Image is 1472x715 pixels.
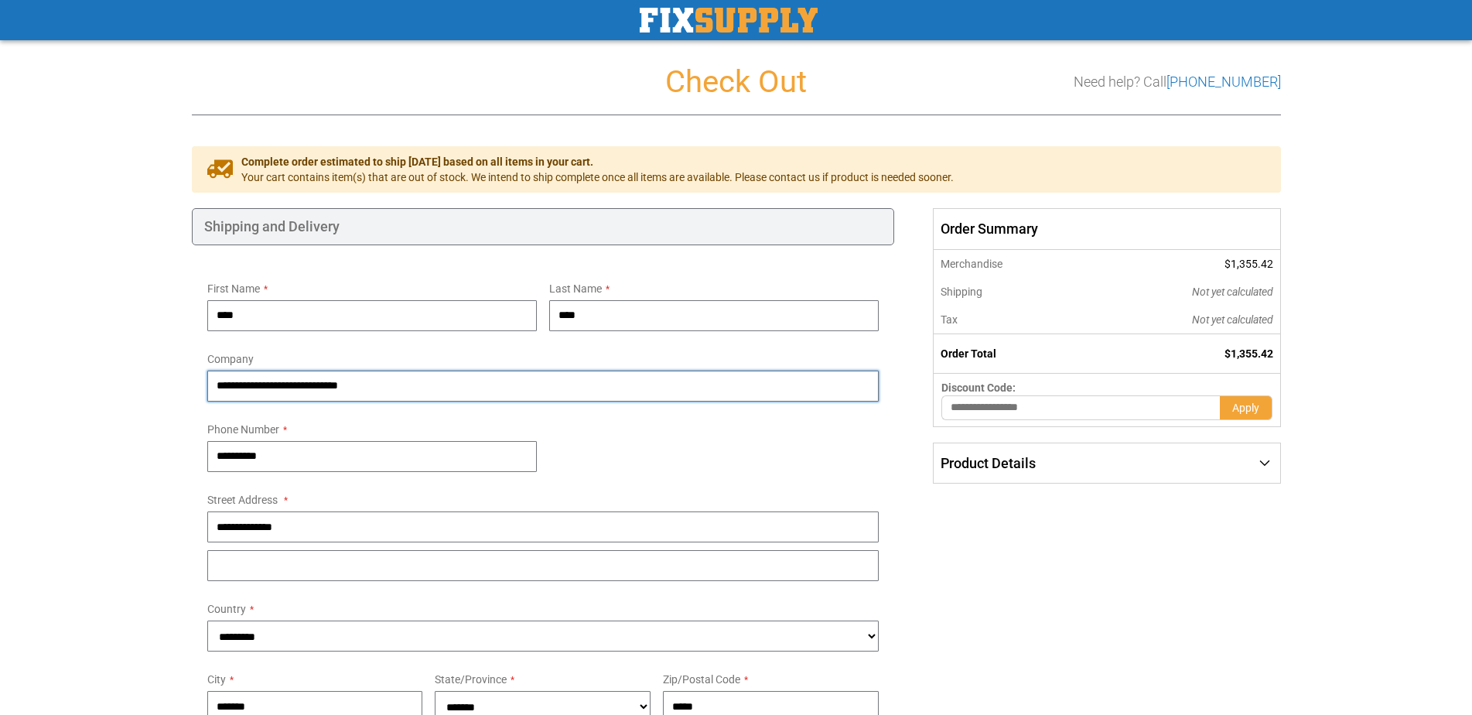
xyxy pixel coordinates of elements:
[1232,402,1259,414] span: Apply
[192,65,1281,99] h1: Check Out
[640,8,818,32] img: Fix Industrial Supply
[941,347,996,360] strong: Order Total
[1220,395,1272,420] button: Apply
[640,8,818,32] a: store logo
[934,250,1088,278] th: Merchandise
[207,673,226,686] span: City
[1166,74,1281,90] a: [PHONE_NUMBER]
[207,423,279,436] span: Phone Number
[934,306,1088,334] th: Tax
[207,494,278,506] span: Street Address
[941,455,1036,471] span: Product Details
[241,169,954,185] span: Your cart contains item(s) that are out of stock. We intend to ship complete once all items are a...
[1074,74,1281,90] h3: Need help? Call
[207,282,260,295] span: First Name
[1192,286,1273,298] span: Not yet calculated
[1224,258,1273,270] span: $1,355.42
[549,282,602,295] span: Last Name
[207,353,254,365] span: Company
[1224,347,1273,360] span: $1,355.42
[941,286,982,298] span: Shipping
[192,208,895,245] div: Shipping and Delivery
[663,673,740,686] span: Zip/Postal Code
[241,154,954,169] span: Complete order estimated to ship [DATE] based on all items in your cart.
[941,381,1016,394] span: Discount Code:
[207,603,246,615] span: Country
[1192,313,1273,326] span: Not yet calculated
[435,673,507,686] span: State/Province
[933,208,1280,250] span: Order Summary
